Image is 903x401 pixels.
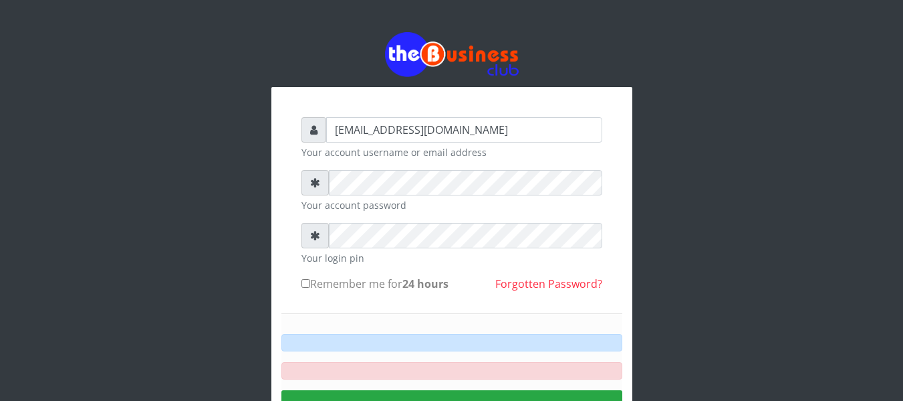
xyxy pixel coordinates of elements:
[301,198,602,212] small: Your account password
[495,276,602,291] a: Forgotten Password?
[301,251,602,265] small: Your login pin
[301,276,448,292] label: Remember me for
[301,145,602,159] small: Your account username or email address
[402,276,448,291] b: 24 hours
[326,117,602,143] input: Username or email address
[301,279,310,288] input: Remember me for24 hours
